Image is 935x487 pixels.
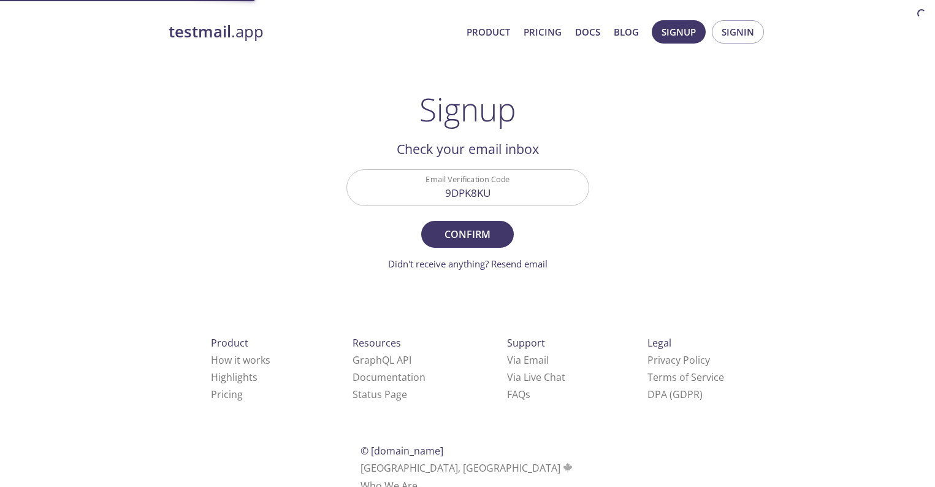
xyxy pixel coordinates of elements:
span: Legal [647,336,671,350]
span: [GEOGRAPHIC_DATA], [GEOGRAPHIC_DATA] [361,461,574,475]
h1: Signup [419,91,516,128]
a: Pricing [211,388,243,401]
a: Terms of Service [647,370,724,384]
span: Product [211,336,248,350]
a: Documentation [353,370,426,384]
h2: Check your email inbox [346,139,589,159]
button: Confirm [421,221,513,248]
button: Signin [712,20,764,44]
span: Confirm [435,226,500,243]
a: Via Live Chat [507,370,565,384]
button: Signup [652,20,706,44]
a: Pricing [524,24,562,40]
strong: testmail [169,21,231,42]
span: s [525,388,530,401]
span: © [DOMAIN_NAME] [361,444,443,458]
a: Blog [614,24,639,40]
a: Via Email [507,353,549,367]
a: testmail.app [169,21,457,42]
span: Support [507,336,545,350]
span: Resources [353,336,401,350]
a: Didn't receive anything? Resend email [388,258,548,270]
a: How it works [211,353,270,367]
a: Docs [575,24,600,40]
span: Signup [662,24,696,40]
a: DPA (GDPR) [647,388,703,401]
a: Status Page [353,388,407,401]
span: Signin [722,24,754,40]
a: Highlights [211,370,258,384]
a: FAQ [507,388,530,401]
a: GraphQL API [353,353,411,367]
a: Privacy Policy [647,353,710,367]
a: Product [467,24,510,40]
